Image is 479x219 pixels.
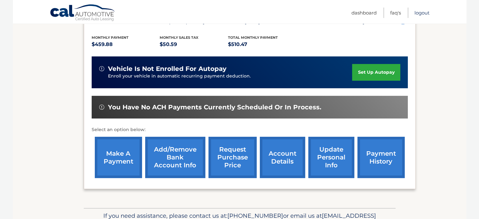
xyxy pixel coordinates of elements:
a: make a payment [95,137,142,178]
span: Total Monthly Payment [228,35,278,40]
a: account details [260,137,305,178]
span: You have no ACH payments currently scheduled or in process. [108,103,321,111]
a: FAQ's [390,8,401,18]
img: alert-white.svg [99,66,104,71]
a: update personal info [308,137,354,178]
a: payment history [357,137,405,178]
p: $459.88 [92,40,160,49]
p: Select an option below: [92,126,408,134]
p: $50.59 [160,40,228,49]
a: Dashboard [351,8,377,18]
img: alert-white.svg [99,105,104,110]
span: vehicle is not enrolled for autopay [108,65,226,73]
a: Cal Automotive [50,4,116,22]
a: set up autopay [352,64,400,81]
a: request purchase price [208,137,257,178]
span: Monthly Payment [92,35,128,40]
a: Logout [414,8,430,18]
a: Add/Remove bank account info [145,137,205,178]
p: $510.47 [228,40,296,49]
span: Monthly sales Tax [160,35,198,40]
p: Enroll your vehicle in automatic recurring payment deduction. [108,73,352,80]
